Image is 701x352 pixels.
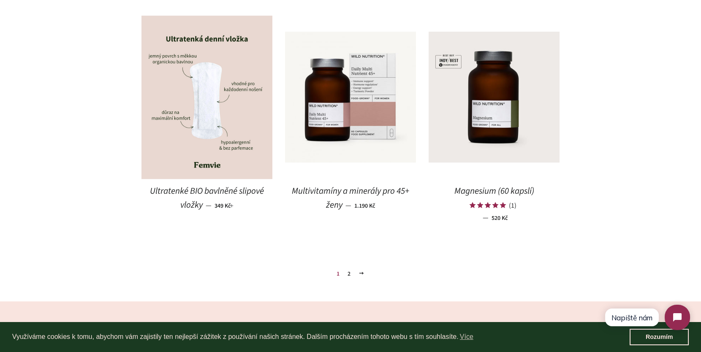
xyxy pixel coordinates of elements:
a: learn more about cookies [459,330,475,343]
a: 2 [344,268,354,280]
span: 349 Kč [215,202,234,210]
a: Multivitamíny a minerály pro 45+ ženy — 1.190 Kč [285,179,416,218]
a: Ultratenké BIO bavlněné slipové vložky — 349 Kč [141,179,272,218]
span: — [345,200,351,211]
span: — [482,213,488,223]
span: 1 [333,268,343,280]
span: 520 Kč [491,214,507,222]
div: (1) [508,201,516,210]
span: Multivitamíny a minerály pro 45+ ženy [292,185,409,211]
span: — [206,200,212,211]
span: Magnesium (60 kapslí) [454,185,534,197]
span: Využíváme cookies k tomu, abychom vám zajistily ten nejlepší zážitek z používání našich stránek. ... [12,330,630,343]
iframe: Tidio Chat [595,298,697,337]
a: Magnesium (60 kapslí) (1) — 520 Kč [429,179,560,229]
span: 1.190 Kč [354,202,375,210]
span: Ultratenké BIO bavlněné slipové vložky [150,185,264,211]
